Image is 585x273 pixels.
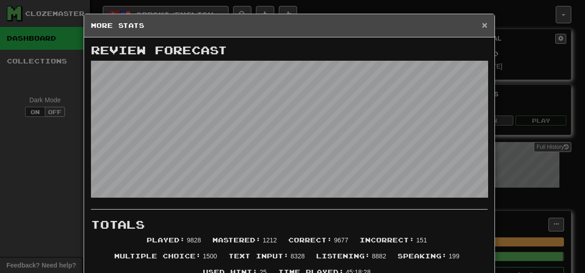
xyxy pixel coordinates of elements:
li: 8882 [312,252,393,268]
li: 1212 [208,236,284,252]
li: 9828 [142,236,208,252]
h5: More Stats [91,21,488,30]
span: Text Input : [229,252,289,260]
button: Close [482,20,487,30]
span: Multiple Choice : [114,252,201,260]
span: Speaking : [398,252,447,260]
span: × [482,20,487,30]
span: Listening : [316,252,370,260]
h3: Review Forecast [91,44,488,56]
li: 151 [355,236,434,252]
span: Incorrect : [360,236,415,244]
h3: Totals [91,219,488,231]
span: Correct : [288,236,332,244]
li: 199 [393,252,466,268]
li: 1500 [110,252,224,268]
li: 8328 [224,252,312,268]
span: Played : [147,236,185,244]
li: 9677 [284,236,355,252]
span: Mastered : [213,236,261,244]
